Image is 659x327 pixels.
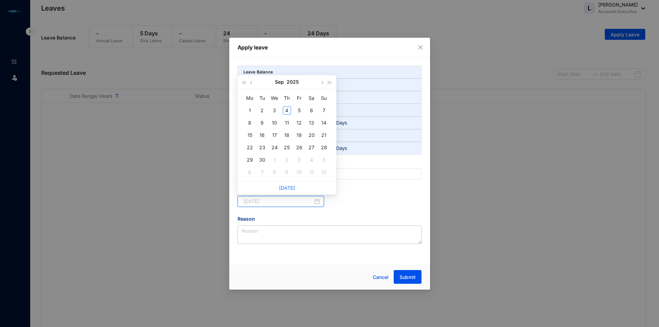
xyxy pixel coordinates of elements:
[281,92,293,104] th: Th
[238,215,260,223] label: Reason
[244,129,256,141] td: 2025-09-15
[329,94,416,101] p: -
[329,107,358,114] div: 2
[329,145,358,152] div: 24 Days
[308,131,316,139] div: 20
[268,141,281,154] td: 2025-09-24
[275,75,284,89] button: Sep
[320,106,328,115] div: 7
[246,156,254,164] div: 29
[295,168,303,176] div: 10
[368,270,394,284] button: Cancel
[318,129,330,141] td: 2025-09-21
[281,129,293,141] td: 2025-09-18
[270,119,279,127] div: 10
[318,141,330,154] td: 2025-09-28
[293,129,305,141] td: 2025-09-19
[270,131,279,139] div: 17
[258,119,266,127] div: 9
[256,129,268,141] td: 2025-09-16
[305,117,318,129] td: 2025-09-13
[256,92,268,104] th: Tu
[320,119,328,127] div: 14
[281,117,293,129] td: 2025-09-11
[305,92,318,104] th: Sa
[246,119,254,127] div: 8
[283,119,291,127] div: 11
[318,154,330,166] td: 2025-10-05
[258,143,266,152] div: 23
[283,168,291,176] div: 9
[268,154,281,166] td: 2025-10-01
[318,104,330,117] td: 2025-09-07
[256,104,268,117] td: 2025-09-02
[305,154,318,166] td: 2025-10-04
[287,75,299,89] button: 2025
[400,274,416,281] span: Submit
[373,273,389,281] span: Cancel
[244,104,256,117] td: 2025-09-01
[246,131,254,139] div: 15
[270,156,279,164] div: 1
[318,117,330,129] td: 2025-09-14
[293,104,305,117] td: 2025-09-05
[308,119,316,127] div: 13
[238,43,422,51] p: Apply leave
[329,132,416,139] p: -
[320,156,328,164] div: 5
[238,225,422,244] textarea: Reason
[295,143,303,152] div: 26
[268,117,281,129] td: 2025-09-10
[256,166,268,178] td: 2025-10-07
[244,154,256,166] td: 2025-09-29
[243,198,313,205] input: Start Date
[305,141,318,154] td: 2025-09-27
[244,141,256,154] td: 2025-09-22
[293,117,305,129] td: 2025-09-12
[281,166,293,178] td: 2025-10-09
[283,143,291,152] div: 25
[305,104,318,117] td: 2025-09-06
[308,143,316,152] div: 27
[258,131,266,139] div: 16
[320,143,328,152] div: 28
[246,168,254,176] div: 6
[281,141,293,154] td: 2025-09-25
[417,44,424,51] button: Close
[243,69,273,75] p: Leave Balance
[318,92,330,104] th: Su
[268,92,281,104] th: We
[295,106,303,115] div: 5
[318,166,330,178] td: 2025-10-12
[244,92,256,104] th: Mo
[258,168,266,176] div: 7
[256,141,268,154] td: 2025-09-23
[268,104,281,117] td: 2025-09-03
[295,119,303,127] div: 12
[293,92,305,104] th: Fr
[295,156,303,164] div: 3
[268,129,281,141] td: 2025-09-17
[329,81,416,88] p: -
[308,106,316,115] div: 6
[244,117,256,129] td: 2025-09-08
[283,156,291,164] div: 2
[293,166,305,178] td: 2025-10-10
[283,131,291,139] div: 18
[270,143,279,152] div: 24
[246,106,254,115] div: 1
[281,154,293,166] td: 2025-10-02
[320,131,328,139] div: 21
[283,106,291,115] div: 4
[305,129,318,141] td: 2025-09-20
[270,106,279,115] div: 3
[279,185,295,191] a: [DATE]
[308,168,316,176] div: 11
[268,166,281,178] td: 2025-10-08
[320,168,328,176] div: 12
[308,156,316,164] div: 4
[281,104,293,117] td: 2025-09-04
[293,141,305,154] td: 2025-09-26
[329,119,358,126] div: 05 Days
[256,154,268,166] td: 2025-09-30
